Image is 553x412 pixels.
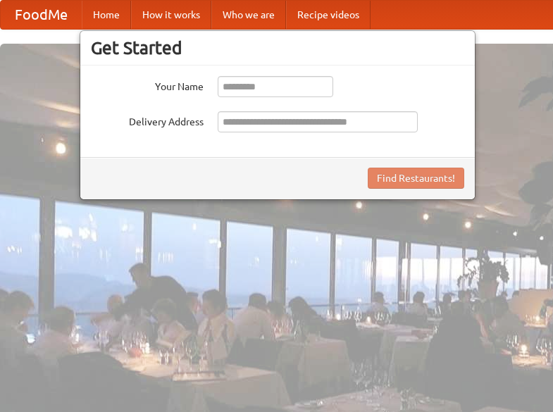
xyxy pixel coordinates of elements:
[131,1,211,29] a: How it works
[91,111,204,129] label: Delivery Address
[91,76,204,94] label: Your Name
[1,1,82,29] a: FoodMe
[286,1,371,29] a: Recipe videos
[91,37,464,58] h3: Get Started
[82,1,131,29] a: Home
[368,168,464,189] button: Find Restaurants!
[211,1,286,29] a: Who we are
